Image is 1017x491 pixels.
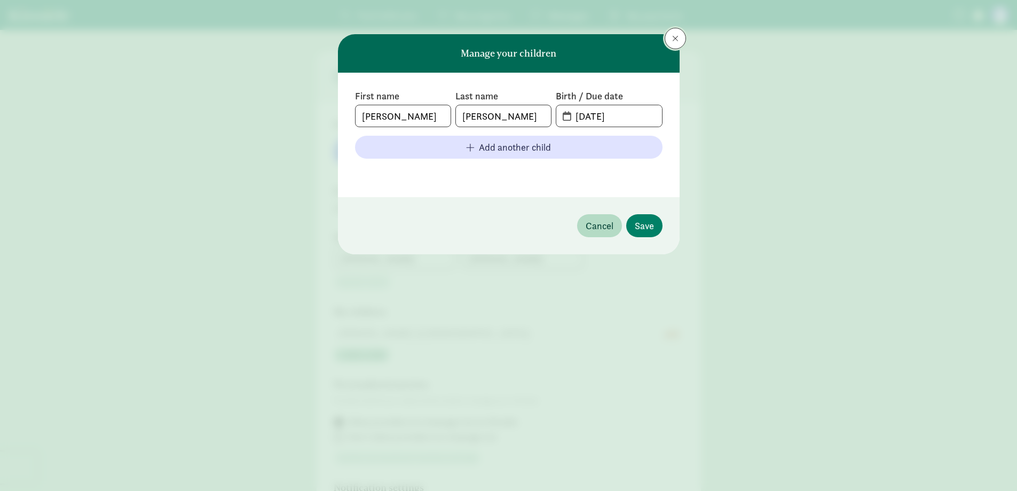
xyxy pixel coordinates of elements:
[355,90,451,103] label: First name
[626,214,663,237] button: Save
[586,219,613,233] span: Cancel
[479,140,551,154] span: Add another child
[355,136,663,159] button: Add another child
[556,90,662,103] label: Birth / Due date
[577,214,622,237] button: Cancel
[635,219,654,233] span: Save
[461,48,556,59] h6: Manage your children
[569,105,661,127] input: MM-DD-YYYY
[455,90,551,103] label: Last name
